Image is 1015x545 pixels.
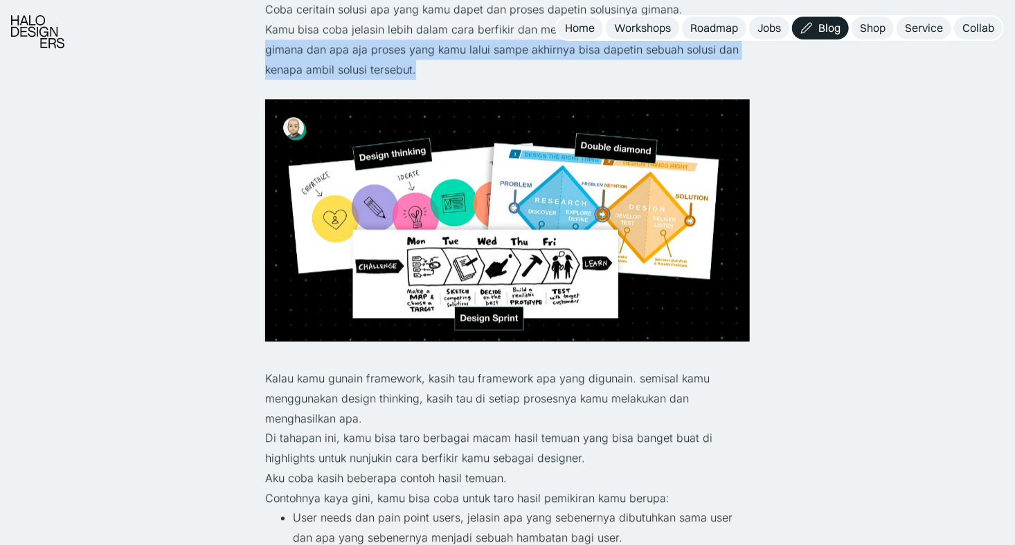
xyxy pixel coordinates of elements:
[852,17,894,39] a: Shop
[265,19,750,79] p: Kamu bisa coba jelasin lebih dalam cara berfikir dan mendesain yang kamu lalui. Ceritain gimana d...
[860,21,886,35] div: Shop
[962,21,994,35] div: Collab
[614,21,671,35] div: Workshops
[265,488,750,508] p: Contohnya kaya gini, kamu bisa coba untuk taro hasil pemikiran kamu berupa:
[557,17,603,39] a: Home
[690,21,738,35] div: Roadmap
[265,468,750,488] p: Aku coba kasih beberapa contoh hasil temuan.
[818,21,841,35] div: Blog
[749,17,789,39] a: Jobs
[757,21,781,35] div: Jobs
[905,21,943,35] div: Service
[265,368,750,428] p: Kalau kamu gunain framework, kasih tau framework apa yang digunain. semisal kamu menggunakan desi...
[565,21,595,35] div: Home
[954,17,1003,39] a: Collab
[265,428,750,468] p: Di tahapan ini, kamu bisa taro berbagai macam hasil temuan yang bisa banget buat di highlights un...
[265,79,750,99] p: ‍
[792,17,849,39] a: Blog
[606,17,679,39] a: Workshops
[265,348,750,368] p: ‍
[897,17,951,39] a: Service
[682,17,746,39] a: Roadmap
